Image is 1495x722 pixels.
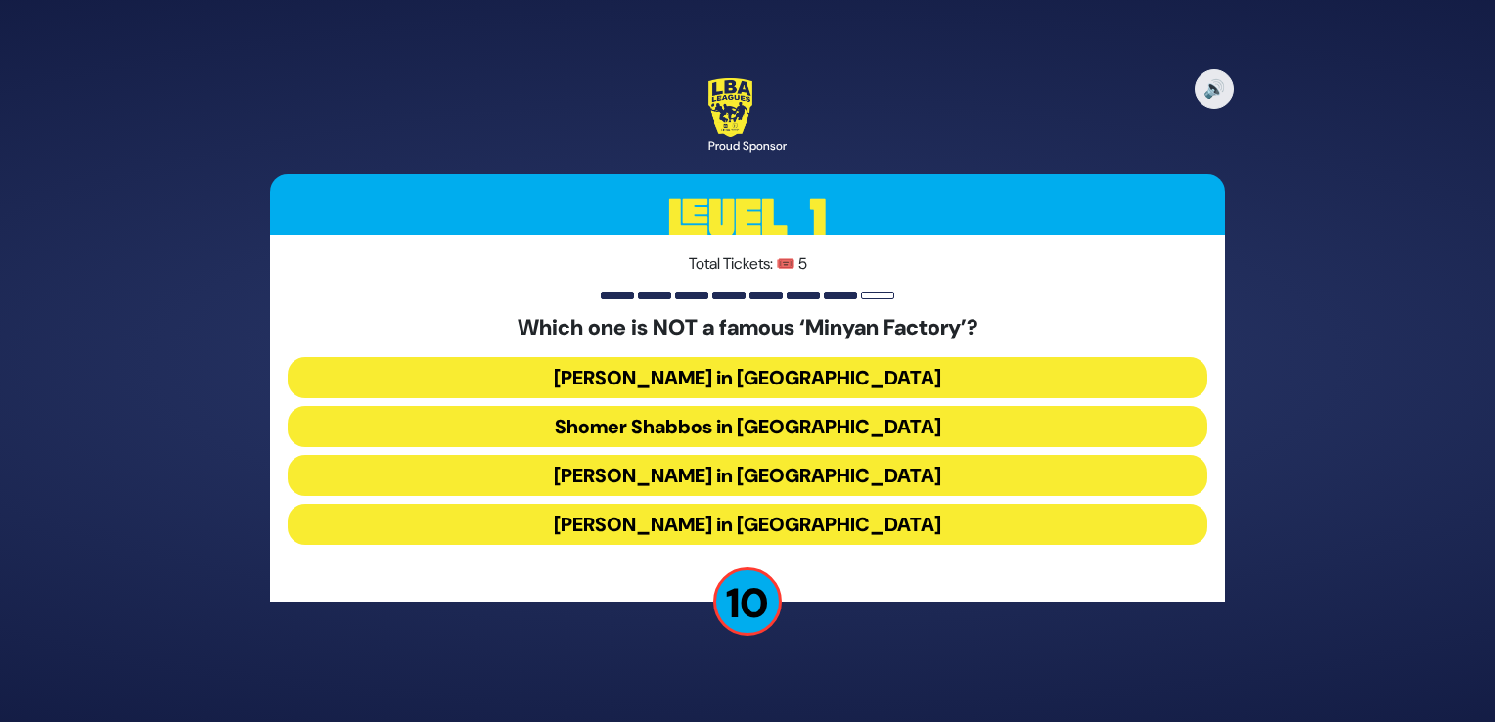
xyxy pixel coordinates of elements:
button: [PERSON_NAME] in [GEOGRAPHIC_DATA] [288,357,1207,398]
img: LBA [708,78,752,137]
button: [PERSON_NAME] in [GEOGRAPHIC_DATA] [288,455,1207,496]
p: Total Tickets: 🎟️ 5 [288,252,1207,276]
div: Proud Sponsor [708,137,787,155]
button: [PERSON_NAME] in [GEOGRAPHIC_DATA] [288,504,1207,545]
h5: Which one is NOT a famous ‘Minyan Factory’? [288,315,1207,340]
p: 10 [713,567,782,636]
button: Shomer Shabbos in [GEOGRAPHIC_DATA] [288,406,1207,447]
h3: Level 1 [270,174,1225,262]
button: 🔊 [1195,69,1234,109]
